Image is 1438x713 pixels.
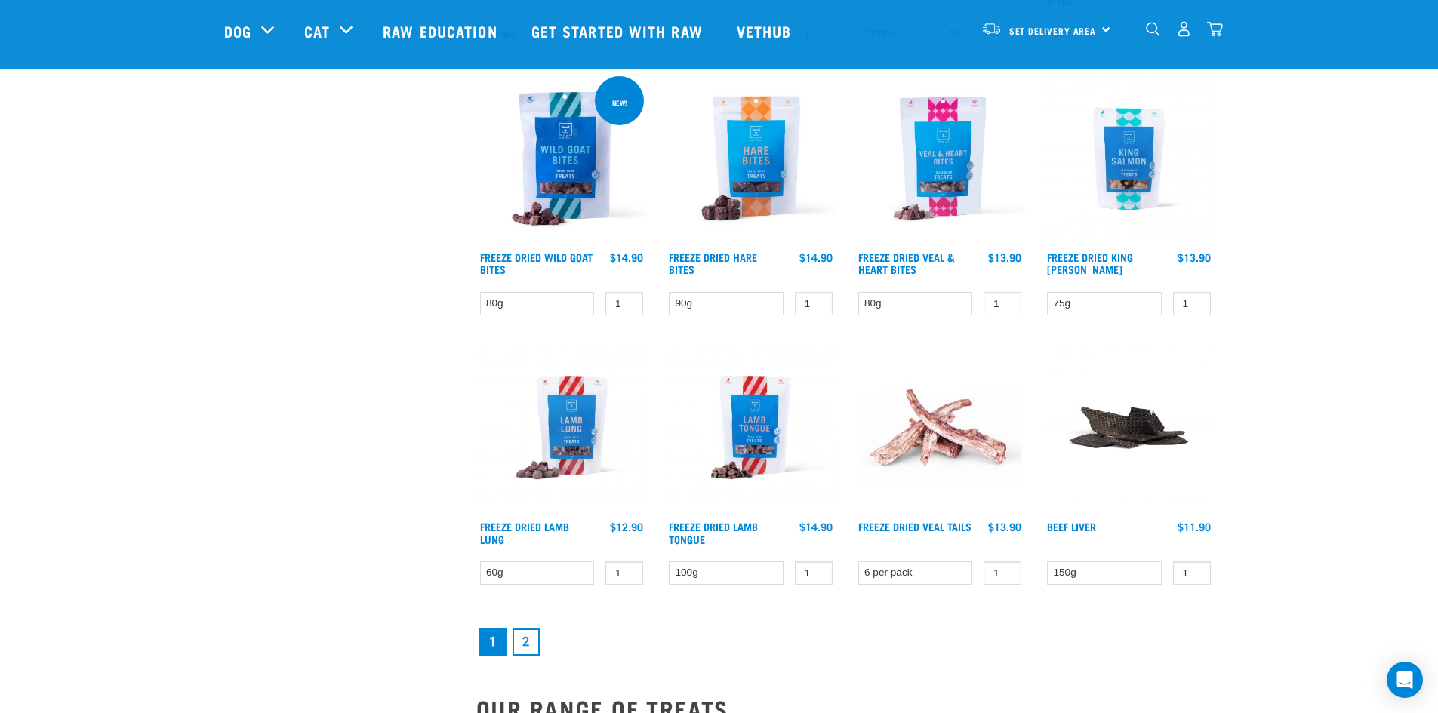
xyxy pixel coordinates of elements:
div: $11.90 [1178,521,1211,533]
div: $13.90 [1178,251,1211,263]
nav: pagination [476,625,1215,659]
a: Freeze Dried Lamb Tongue [669,524,758,541]
a: Goto page 2 [513,628,540,656]
input: 1 [1173,561,1211,585]
img: user.png [1176,21,1192,37]
a: Freeze Dried Veal & Heart Bites [858,254,955,272]
input: 1 [984,292,1021,315]
a: Get started with Raw [516,1,722,61]
a: Raw Education [368,1,516,61]
img: home-icon@2x.png [1207,21,1223,37]
img: Beef Liver [1043,343,1215,514]
img: RE Product Shoot 2023 Nov8575 [665,343,836,514]
div: $13.90 [988,251,1021,263]
img: van-moving.png [981,22,1002,35]
img: Raw Essentials Freeze Dried Wild Goat Bites PetTreats Product Shot [476,73,648,244]
a: Page 1 [479,628,507,656]
img: RE Product Shoot 2023 Nov8584 [1043,73,1215,244]
img: Raw Essentials Freeze Dried Veal & Heart Bites Treats [854,73,1026,244]
input: 1 [984,561,1021,585]
input: 1 [795,561,833,585]
input: 1 [605,292,643,315]
input: 1 [795,292,833,315]
img: Raw Essentials Freeze Dried Hare Bites [665,73,836,244]
div: $13.90 [988,521,1021,533]
div: $14.90 [610,251,643,263]
a: Freeze Dried Wild Goat Bites [480,254,593,272]
div: $14.90 [799,251,833,263]
div: new! [605,91,634,114]
input: 1 [1173,292,1211,315]
img: home-icon-1@2x.png [1146,22,1160,36]
input: 1 [605,561,643,585]
a: Cat [304,20,330,42]
a: Beef Liver [1047,524,1096,529]
a: Dog [224,20,251,42]
div: Open Intercom Messenger [1387,662,1423,698]
div: $14.90 [799,521,833,533]
a: Freeze Dried King [PERSON_NAME] [1047,254,1133,272]
img: RE Product Shoot 2023 Nov8571 [476,343,648,514]
div: $12.90 [610,521,643,533]
a: Freeze Dried Lamb Lung [480,524,569,541]
a: Freeze Dried Veal Tails [858,524,971,529]
span: Set Delivery Area [1009,28,1097,33]
a: Vethub [722,1,811,61]
img: FD Veal Tail White Background [854,343,1026,514]
a: Freeze Dried Hare Bites [669,254,757,272]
